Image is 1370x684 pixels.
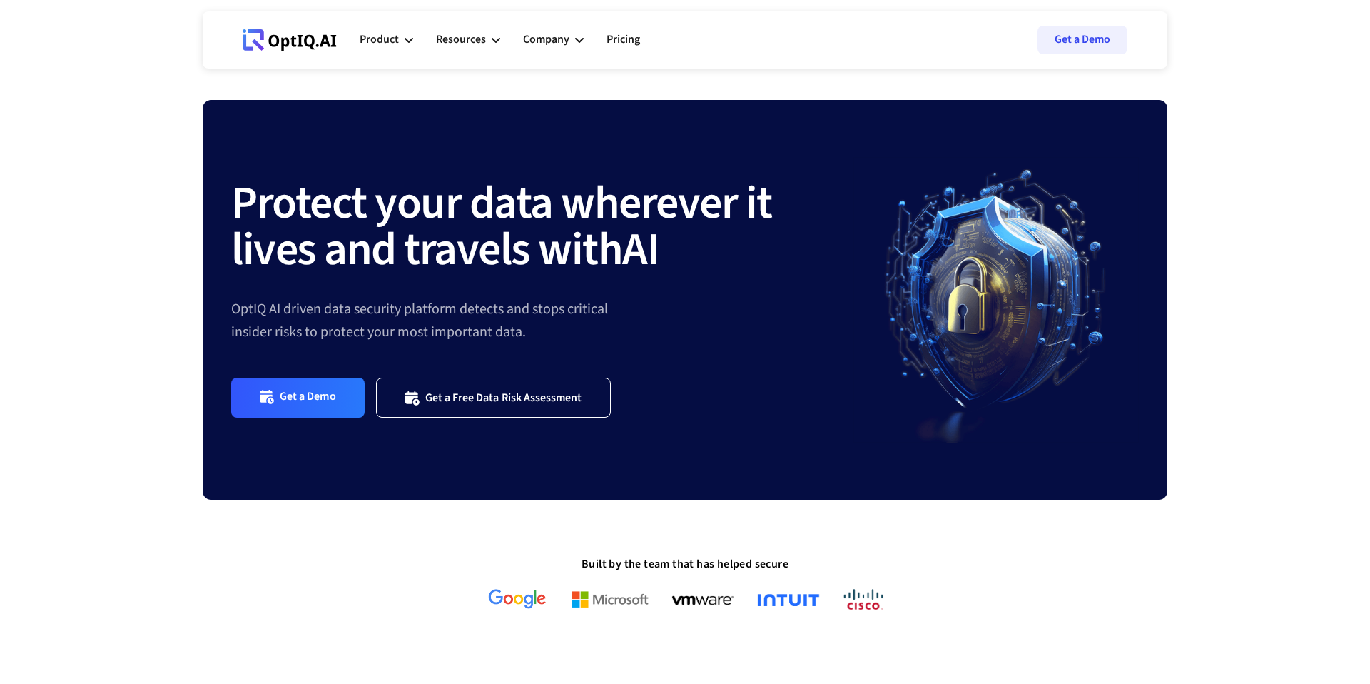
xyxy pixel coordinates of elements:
[231,171,772,283] strong: Protect your data wherever it lives and travels with
[1037,26,1127,54] a: Get a Demo
[436,30,486,49] div: Resources
[425,391,582,405] div: Get a Free Data Risk Assessment
[231,378,365,417] a: Get a Demo
[243,19,337,61] a: Webflow Homepage
[523,19,584,61] div: Company
[360,19,413,61] div: Product
[280,389,336,406] div: Get a Demo
[360,30,399,49] div: Product
[622,217,659,283] strong: AI
[582,556,788,572] strong: Built by the team that has helped secure
[523,30,569,49] div: Company
[436,19,500,61] div: Resources
[231,298,853,343] div: OptIQ AI driven data security platform detects and stops critical insider risks to protect your m...
[376,378,612,417] a: Get a Free Data Risk Assessment
[607,19,640,61] a: Pricing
